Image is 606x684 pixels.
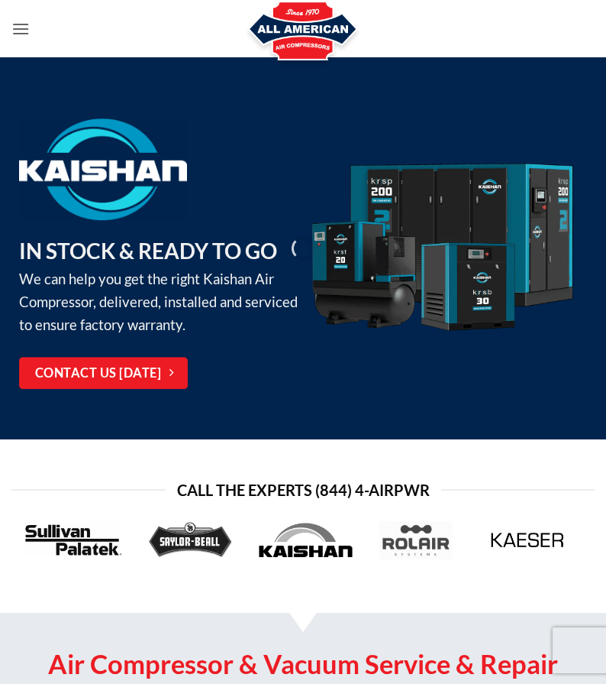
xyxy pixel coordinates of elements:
a: Contact Us [DATE] [19,357,188,388]
img: Kaishan [19,119,187,221]
a: Menu [11,10,30,47]
strong: IN STOCK & READY TO GO [19,238,277,264]
span: Contact Us [DATE] [35,363,161,383]
p: We can help you get the right Kaishan Air Compressor, delivered, installed and serviced to ensure... [19,235,303,337]
h2: Air Compressor & Vacuum Service & Repair [11,647,595,682]
img: Kaishan [309,163,575,333]
span: Call the Experts (844) 4-AirPwr [177,478,430,502]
